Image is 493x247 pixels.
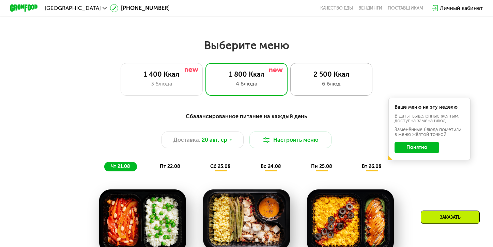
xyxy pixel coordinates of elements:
[110,4,170,12] a: [PHONE_NUMBER]
[22,38,471,52] h2: Выберите меню
[395,142,439,153] button: Понятно
[44,112,449,121] div: Сбалансированное питание на каждый день
[261,164,281,169] span: вс 24.08
[213,80,280,88] div: 4 блюда
[128,80,196,88] div: 3 блюда
[440,4,483,12] div: Личный кабинет
[311,164,332,169] span: пн 25.08
[213,70,280,78] div: 1 800 Ккал
[395,127,464,137] div: Заменённые блюда пометили в меню жёлтой точкой.
[395,105,464,110] div: Ваше меню на эту неделю
[249,132,332,148] button: Настроить меню
[320,5,353,11] a: Качество еды
[160,164,180,169] span: пт 22.08
[395,114,464,123] div: В даты, выделенные желтым, доступна замена блюд.
[358,5,382,11] a: Вендинги
[45,5,101,11] span: [GEOGRAPHIC_DATA]
[128,70,196,78] div: 1 400 Ккал
[210,164,231,169] span: сб 23.08
[202,136,227,144] span: 20 авг, ср
[173,136,200,144] span: Доставка:
[362,164,382,169] span: вт 26.08
[297,70,365,78] div: 2 500 Ккал
[388,5,423,11] div: поставщикам
[421,211,480,224] div: Заказать
[111,164,130,169] span: чт 21.08
[297,80,365,88] div: 6 блюд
